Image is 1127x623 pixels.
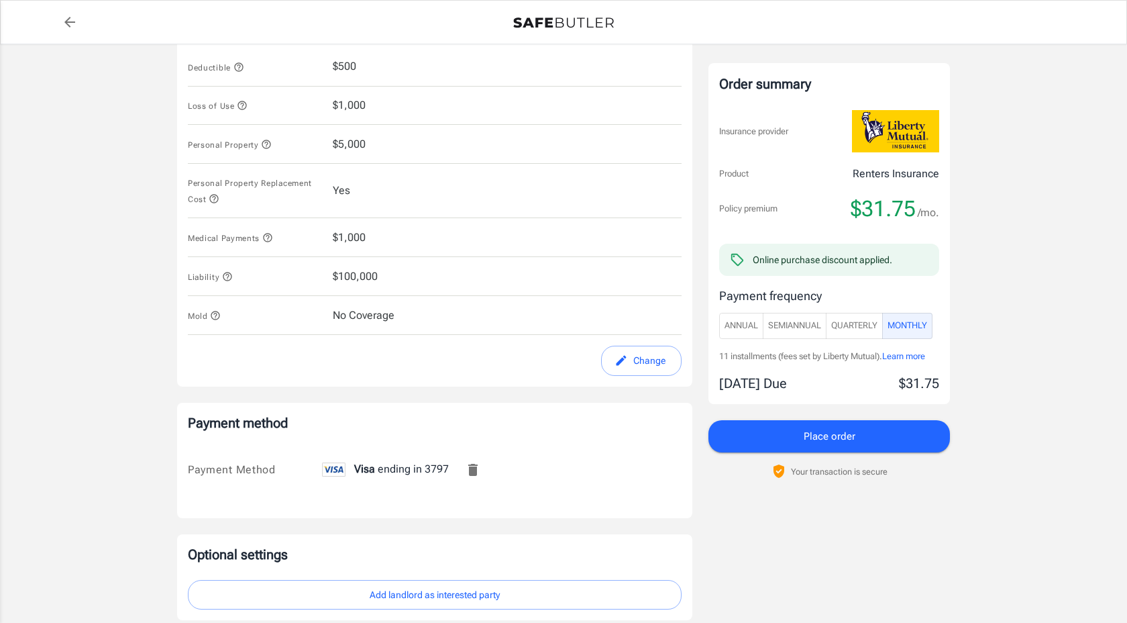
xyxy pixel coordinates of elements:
span: $500 [333,58,356,75]
button: Annual [719,313,763,339]
span: No Coverage [333,307,394,324]
span: Personal Property Replacement Cost [188,179,312,204]
button: Quarterly [826,313,883,339]
span: Medical Payments [188,234,273,243]
button: Liability [188,269,233,285]
span: $100,000 [333,269,378,285]
span: SemiAnnual [768,318,821,334]
button: Personal Property Replacement Cost [188,175,322,207]
span: $5,000 [333,136,366,152]
span: Place order [804,428,855,445]
img: Back to quotes [513,17,614,28]
span: 11 installments (fees set by Liberty Mutual). [719,351,882,361]
p: Your transaction is secure [791,465,888,478]
a: back to quotes [56,9,83,36]
span: $31.75 [851,195,916,222]
p: Renters Insurance [853,166,939,182]
p: [DATE] Due [719,373,787,393]
div: Online purchase discount applied. [753,253,892,267]
span: Liability [188,273,233,282]
button: Add landlord as interested party [188,580,682,610]
button: Monthly [882,313,932,339]
span: Yes [333,183,350,199]
button: SemiAnnual [763,313,826,339]
p: Payment method [188,414,682,432]
span: Loss of Use [188,101,248,111]
span: $1,000 [333,97,366,113]
p: Payment frequency [719,287,939,305]
span: $1,000 [333,230,366,246]
p: Insurance provider [719,125,788,138]
img: visa [322,463,345,477]
button: Remove this card [457,454,489,486]
button: Place order [708,420,950,452]
button: Deductible [188,59,244,75]
div: Payment Method [188,462,322,478]
span: Monthly [888,318,927,334]
span: ending in 3797 [322,463,449,475]
button: Loss of Use [188,97,248,113]
button: Mold [188,307,221,324]
span: Mold [188,311,221,321]
span: /mo. [918,203,939,222]
span: Learn more [882,351,925,361]
button: Medical Payments [188,230,273,246]
span: Quarterly [831,318,877,334]
span: Personal Property [188,140,272,150]
span: Visa [354,463,375,475]
p: Product [719,167,749,181]
div: Order summary [719,74,939,94]
button: edit [601,346,682,376]
p: Policy premium [719,202,777,215]
p: $31.75 [899,373,939,393]
span: Annual [724,318,758,334]
span: Deductible [188,63,244,73]
p: Optional settings [188,545,682,564]
img: Liberty Mutual [852,110,939,152]
button: Personal Property [188,136,272,152]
